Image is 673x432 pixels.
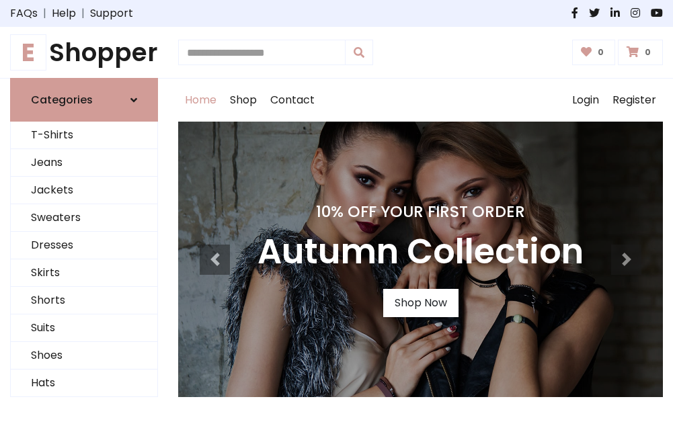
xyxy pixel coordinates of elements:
[641,46,654,58] span: 0
[572,40,616,65] a: 0
[383,289,459,317] a: Shop Now
[258,232,584,273] h3: Autumn Collection
[76,5,90,21] span: |
[52,5,76,21] a: Help
[10,5,38,21] a: FAQs
[594,46,607,58] span: 0
[10,78,158,122] a: Categories
[10,34,46,71] span: E
[11,259,157,287] a: Skirts
[11,232,157,259] a: Dresses
[11,314,157,342] a: Suits
[10,38,158,67] h1: Shopper
[11,204,157,232] a: Sweaters
[11,342,157,370] a: Shoes
[31,93,93,106] h6: Categories
[258,202,584,221] h4: 10% Off Your First Order
[11,370,157,397] a: Hats
[223,79,264,122] a: Shop
[11,287,157,314] a: Shorts
[565,79,606,122] a: Login
[606,79,663,122] a: Register
[264,79,321,122] a: Contact
[11,122,157,149] a: T-Shirts
[11,177,157,204] a: Jackets
[38,5,52,21] span: |
[178,79,223,122] a: Home
[11,149,157,177] a: Jeans
[90,5,133,21] a: Support
[10,38,158,67] a: EShopper
[618,40,663,65] a: 0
